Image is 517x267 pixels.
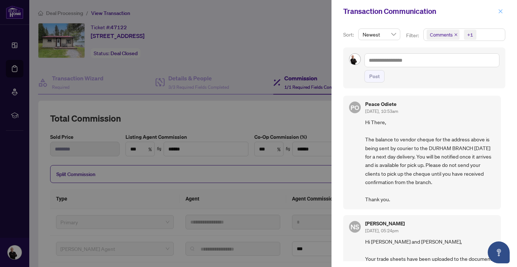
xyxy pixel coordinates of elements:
[365,118,495,203] span: Hi There, The balance to vendor cheque for the address above is being sent by courier to the DURH...
[363,29,396,40] span: Newest
[365,228,398,233] span: [DATE], 05:24pm
[365,102,398,107] h5: Peace Odiete
[349,54,360,65] img: Profile Icon
[365,221,405,226] h5: [PERSON_NAME]
[351,222,359,232] span: NS
[454,33,458,37] span: close
[427,30,460,40] span: Comments
[488,241,510,263] button: Open asap
[351,103,359,112] span: PO
[498,9,503,14] span: close
[365,108,398,114] span: [DATE], 10:53am
[467,31,473,38] div: +1
[343,6,496,17] div: Transaction Communication
[406,31,420,39] p: Filter:
[364,70,385,83] button: Post
[343,31,355,39] p: Sort:
[430,31,453,38] span: Comments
